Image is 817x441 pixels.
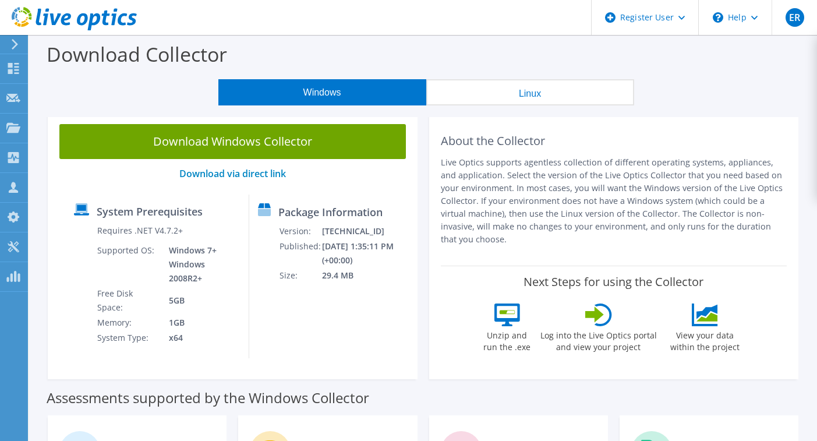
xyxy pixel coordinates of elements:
[524,275,703,289] label: Next Steps for using the Collector
[97,315,161,330] td: Memory:
[97,206,203,217] label: System Prerequisites
[59,124,406,159] a: Download Windows Collector
[218,79,426,105] button: Windows
[321,224,412,239] td: [TECHNICAL_ID]
[441,134,787,148] h2: About the Collector
[160,330,240,345] td: x64
[97,225,183,237] label: Requires .NET V4.7.2+
[160,315,240,330] td: 1GB
[97,286,161,315] td: Free Disk Space:
[179,167,286,180] a: Download via direct link
[426,79,634,105] button: Linux
[713,12,723,23] svg: \n
[441,156,787,246] p: Live Optics supports agentless collection of different operating systems, appliances, and applica...
[279,239,321,268] td: Published:
[321,268,412,283] td: 29.4 MB
[540,326,657,353] label: Log into the Live Optics portal and view your project
[786,8,804,27] span: ER
[47,41,227,68] label: Download Collector
[160,286,240,315] td: 5GB
[321,239,412,268] td: [DATE] 1:35:11 PM (+00:00)
[279,224,321,239] td: Version:
[279,268,321,283] td: Size:
[663,326,747,353] label: View your data within the project
[480,326,534,353] label: Unzip and run the .exe
[160,243,240,286] td: Windows 7+ Windows 2008R2+
[278,206,383,218] label: Package Information
[97,243,161,286] td: Supported OS:
[97,330,161,345] td: System Type:
[47,392,369,404] label: Assessments supported by the Windows Collector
